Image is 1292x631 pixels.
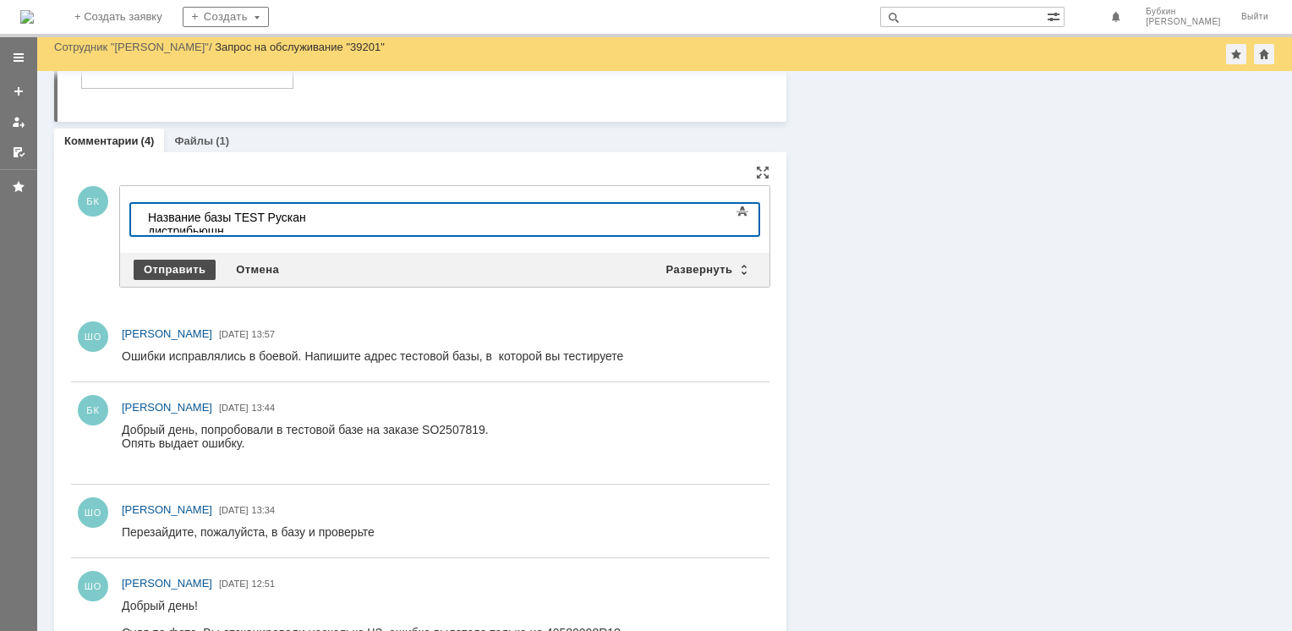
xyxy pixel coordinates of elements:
span: @ [57,156,69,169]
span: . [88,169,91,183]
div: Добавить в избранное [1226,44,1246,64]
span: [PERSON_NAME] [10,69,123,83]
a: Перейти на домашнюю страницу [20,10,34,24]
a: [PERSON_NAME] [122,326,212,343]
span: [PERSON_NAME] [122,577,212,590]
a: [PERSON_NAME] [122,502,212,519]
span: . [117,156,120,169]
a: Комментарии [64,134,139,147]
a: Сотрудник "[PERSON_NAME]" [54,41,209,53]
a: [PERSON_NAME] [122,399,212,416]
span: Руководитель склада [10,84,138,97]
span: [PERSON_NAME] [122,503,212,516]
span: www [10,169,37,183]
span: Расширенный поиск [1047,8,1064,24]
span: 12:51 [252,579,276,589]
span: [PERSON_NAME] [122,401,212,414]
a: stacargo.ru [41,169,102,183]
div: Запрос на обслуживание "39201" [215,41,385,53]
span: Показать панель инструментов [732,201,753,222]
div: / [54,41,215,53]
div: (4) [141,134,155,147]
a: Мои согласования [5,139,32,166]
span: ООО «СТА Карго» [10,98,118,112]
span: С уважением, [10,54,90,68]
span: ОП г. [GEOGRAPHIC_DATA] [10,112,174,126]
span: [PERSON_NAME] [1146,17,1221,27]
a: Файлы [174,134,213,147]
a: Мои заявки [5,108,32,135]
div: На всю страницу [756,166,769,179]
span: . [47,156,50,169]
span: ru [120,156,131,169]
div: Создать [183,7,269,27]
span: 13:57 [252,329,276,339]
div: (1) [216,134,229,147]
a: Создать заявку [5,78,32,105]
span: Бубкин [1146,7,1221,17]
span: Сот. тел.: [PHONE_NUMBER] [10,141,189,155]
span: 13:44 [252,403,276,413]
div: Сделать домашней страницей [1254,44,1274,64]
span: Оф. тел.: + [10,127,85,140]
span: [DATE] [219,579,249,589]
img: logo [20,10,34,24]
a: [PERSON_NAME] [122,575,212,592]
span: 13:34 [252,505,276,515]
div: Название базы TEST Рускан дистрибьюшн. [7,7,247,34]
span: [DATE] [219,403,249,413]
span: [PERSON_NAME] [122,327,212,340]
a: bubkin.k@ [10,156,69,169]
span: . [37,169,102,183]
img: download [10,210,222,265]
span: stacargo [41,169,88,183]
span: БК [78,186,108,217]
span: [DATE] [219,329,249,339]
span: ru [91,169,102,183]
span: 7(4852)637-120 вн. 1201 [85,127,225,140]
span: [DATE] [219,505,249,515]
span: stacargo [10,156,117,169]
